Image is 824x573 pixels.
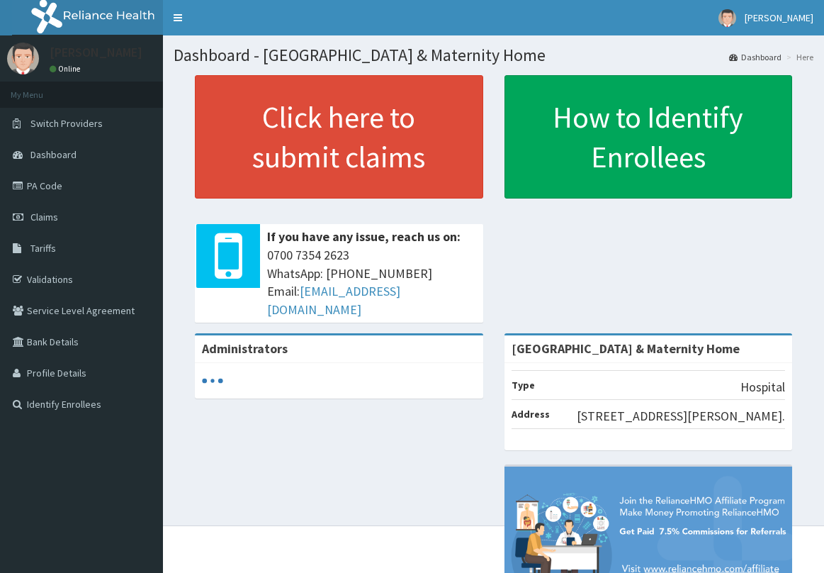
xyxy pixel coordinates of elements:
p: [STREET_ADDRESS][PERSON_NAME]. [577,407,785,425]
svg: audio-loading [202,370,223,391]
b: Type [512,379,535,391]
span: Tariffs [30,242,56,255]
img: User Image [7,43,39,74]
span: Dashboard [30,148,77,161]
a: How to Identify Enrollees [504,75,793,199]
b: If you have any issue, reach us on: [267,228,461,245]
li: Here [783,51,813,63]
strong: [GEOGRAPHIC_DATA] & Maternity Home [512,340,740,357]
h1: Dashboard - [GEOGRAPHIC_DATA] & Maternity Home [174,46,813,65]
b: Address [512,408,550,421]
span: [PERSON_NAME] [745,11,813,24]
a: Online [50,64,84,74]
span: Claims [30,211,58,223]
span: Switch Providers [30,117,103,130]
a: Click here to submit claims [195,75,483,199]
a: [EMAIL_ADDRESS][DOMAIN_NAME] [267,283,400,318]
a: Dashboard [729,51,781,63]
p: Hospital [740,378,785,396]
img: User Image [718,9,736,27]
p: [PERSON_NAME] [50,46,142,59]
b: Administrators [202,340,288,357]
span: 0700 7354 2623 WhatsApp: [PHONE_NUMBER] Email: [267,246,476,319]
